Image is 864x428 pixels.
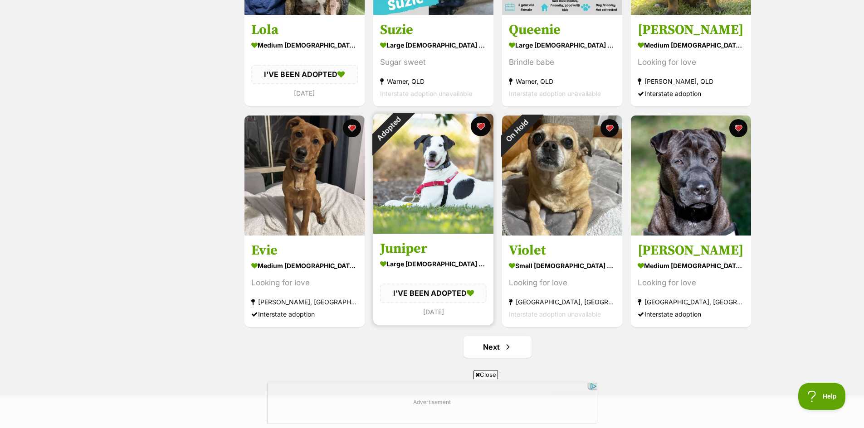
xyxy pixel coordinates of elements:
div: Brindle babe [509,57,615,69]
div: Warner, QLD [509,76,615,88]
img: Juniper [373,114,493,234]
img: Violet [502,115,622,236]
div: Warner, QLD [380,76,487,88]
div: Sugar sweet [380,57,487,69]
div: I'VE BEEN ADOPTED [251,65,358,84]
span: Interstate adoption unavailable [509,310,601,318]
div: Looking for love [251,277,358,289]
div: medium [DEMOGRAPHIC_DATA] Dog [251,259,358,272]
div: [PERSON_NAME], QLD [638,76,744,88]
div: medium [DEMOGRAPHIC_DATA] Dog [638,259,744,272]
div: Looking for love [638,277,744,289]
div: medium [DEMOGRAPHIC_DATA] Dog [251,39,358,52]
div: On Hold [490,104,544,157]
div: I'VE BEEN ADOPTED [380,284,487,303]
div: Interstate adoption [638,88,744,100]
div: Adopted [361,102,415,156]
button: favourite [729,119,747,137]
div: Looking for love [638,57,744,69]
a: Suzie large [DEMOGRAPHIC_DATA] Dog Sugar sweet Warner, QLD Interstate adoption unavailable favourite [373,15,493,107]
h3: [PERSON_NAME] [638,242,744,259]
button: favourite [600,119,619,137]
nav: Pagination [244,336,752,358]
a: [PERSON_NAME] medium [DEMOGRAPHIC_DATA] Dog Looking for love [PERSON_NAME], QLD Interstate adopti... [631,15,751,107]
iframe: Help Scout Beacon - Open [798,383,846,410]
h3: Violet [509,242,615,259]
span: Interstate adoption unavailable [509,90,601,98]
a: Queenie large [DEMOGRAPHIC_DATA] Dog Brindle babe Warner, QLD Interstate adoption unavailable fav... [502,15,622,107]
div: Interstate adoption [251,308,358,320]
iframe: Advertisement [267,383,597,423]
h3: Lola [251,22,358,39]
a: [PERSON_NAME] medium [DEMOGRAPHIC_DATA] Dog Looking for love [GEOGRAPHIC_DATA], [GEOGRAPHIC_DATA]... [631,235,751,327]
div: [DATE] [251,87,358,99]
a: Adopted [373,226,493,236]
h3: Evie [251,242,358,259]
div: [GEOGRAPHIC_DATA], [GEOGRAPHIC_DATA] [509,296,615,308]
div: [GEOGRAPHIC_DATA], [GEOGRAPHIC_DATA] [638,296,744,308]
h3: [PERSON_NAME] [638,22,744,39]
h3: Juniper [380,240,487,257]
div: large [DEMOGRAPHIC_DATA] Dog [380,257,487,270]
span: Close [473,370,498,379]
a: Next page [464,336,532,358]
a: Evie medium [DEMOGRAPHIC_DATA] Dog Looking for love [PERSON_NAME], [GEOGRAPHIC_DATA] Interstate a... [244,235,365,327]
h3: Queenie [509,22,615,39]
a: Violet small [DEMOGRAPHIC_DATA] Dog Looking for love [GEOGRAPHIC_DATA], [GEOGRAPHIC_DATA] Interst... [502,235,622,327]
div: large [DEMOGRAPHIC_DATA] Dog [380,39,487,52]
img: Evie [244,115,365,236]
div: Interstate adoption [638,308,744,320]
a: Juniper large [DEMOGRAPHIC_DATA] Dog I'VE BEEN ADOPTED [DATE] favourite [373,233,493,324]
button: favourite [343,119,361,137]
span: Interstate adoption unavailable [380,90,472,98]
div: Looking for love [509,277,615,289]
a: Lola medium [DEMOGRAPHIC_DATA] Dog I'VE BEEN ADOPTED [DATE] favourite [244,15,365,106]
img: Dempsey [631,115,751,236]
div: small [DEMOGRAPHIC_DATA] Dog [509,259,615,272]
button: favourite [471,116,491,136]
h3: Suzie [380,22,487,39]
div: large [DEMOGRAPHIC_DATA] Dog [509,39,615,52]
a: On Hold [502,228,622,237]
div: [DATE] [380,306,487,318]
div: [PERSON_NAME], [GEOGRAPHIC_DATA] [251,296,358,308]
div: medium [DEMOGRAPHIC_DATA] Dog [638,39,744,52]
